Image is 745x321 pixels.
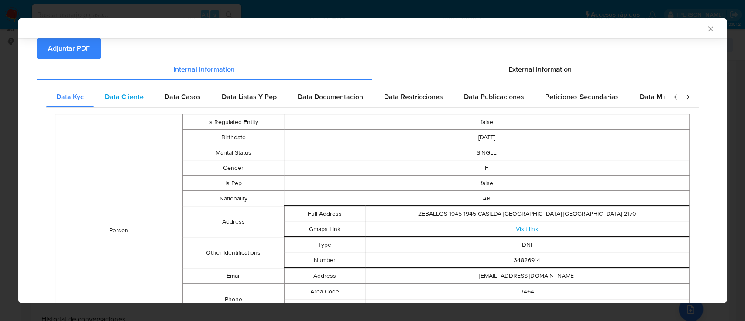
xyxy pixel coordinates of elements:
span: Peticiones Secundarias [545,92,619,102]
td: Birthdate [182,130,284,145]
td: Type [285,237,365,252]
td: ZEBALLOS 1945 1945 CASILDA [GEOGRAPHIC_DATA] [GEOGRAPHIC_DATA] 2170 [365,206,689,221]
span: Adjuntar PDF [48,39,90,58]
td: Full Address [285,206,365,221]
td: F [284,160,690,176]
span: Data Cliente [105,92,144,102]
td: Is Pep [182,176,284,191]
td: Email [182,268,284,284]
a: Visit link [516,224,538,233]
td: Number [285,252,365,268]
span: Data Documentacion [298,92,363,102]
span: External information [508,64,572,74]
span: Data Listas Y Pep [222,92,277,102]
span: Internal information [173,64,235,74]
td: 413838 [365,299,689,314]
td: 34826914 [365,252,689,268]
td: Address [285,268,365,283]
td: Other Identifications [182,237,284,268]
div: Detailed info [37,59,708,80]
div: Detailed internal info [46,86,664,107]
td: Area Code [285,284,365,299]
td: Number [285,299,365,314]
td: SINGLE [284,145,690,160]
td: AR [284,191,690,206]
td: Phone [182,284,284,315]
span: Data Publicaciones [464,92,524,102]
td: Gender [182,160,284,176]
td: Nationality [182,191,284,206]
td: Address [182,206,284,237]
td: Gmaps Link [285,221,365,237]
button: Adjuntar PDF [37,38,101,59]
span: Data Casos [165,92,201,102]
td: [EMAIL_ADDRESS][DOMAIN_NAME] [365,268,689,283]
div: closure-recommendation-modal [18,18,727,303]
span: Data Minoridad [640,92,688,102]
td: false [284,176,690,191]
td: [DATE] [284,130,690,145]
span: Data Restricciones [384,92,443,102]
button: Cerrar ventana [706,24,714,32]
td: DNI [365,237,689,252]
td: Is Regulated Entity [182,114,284,130]
span: Data Kyc [56,92,84,102]
td: 3464 [365,284,689,299]
td: false [284,114,690,130]
td: Marital Status [182,145,284,160]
